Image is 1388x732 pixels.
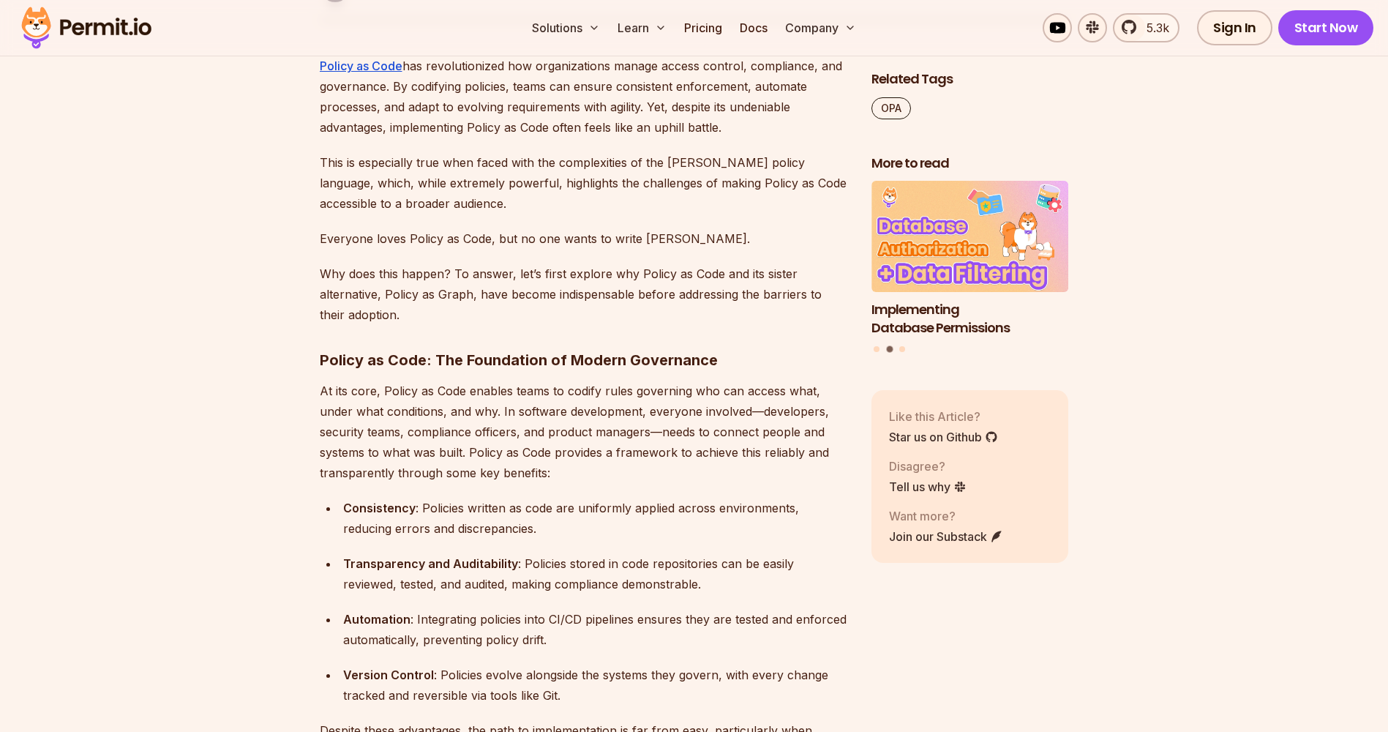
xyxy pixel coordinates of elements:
a: Star us on Github [889,428,998,446]
a: Pricing [678,13,728,42]
p: Why does this happen? To answer, let’s first explore why Policy as Code and its sister alternativ... [320,264,848,325]
div: Posts [871,182,1069,355]
a: 5.3k [1113,13,1179,42]
img: Permit logo [15,3,158,53]
p: has revolutionized how organizations manage access control, compliance, and governance. By codify... [320,56,848,138]
button: Go to slide 3 [899,347,905,353]
span: 5.3k [1138,19,1169,37]
div: : Integrating policies into CI/CD pipelines ensures they are tested and enforced automatically, p... [343,609,848,650]
a: Start Now [1278,10,1374,45]
strong: Consistency [343,501,416,515]
a: Join our Substack [889,528,1003,545]
img: Implementing Database Permissions [871,182,1069,293]
p: This is especially true when faced with the complexities of the [PERSON_NAME] policy language, wh... [320,152,848,214]
p: Like this Article? [889,408,998,425]
a: Policy as Code [320,59,402,73]
strong: Transparency and Auditability [343,556,518,571]
div: : Policies written as code are uniformly applied across environments, reducing errors and discrep... [343,498,848,539]
button: Company [779,13,862,42]
h3: Implementing Database Permissions [871,301,1069,337]
p: Everyone loves Policy as Code, but no one wants to write [PERSON_NAME]. [320,228,848,249]
button: Learn [612,13,672,42]
button: Go to slide 2 [886,346,893,353]
h2: Related Tags [871,70,1069,89]
strong: Version Control [343,668,434,682]
button: Solutions [526,13,606,42]
a: Tell us why [889,478,967,496]
div: : Policies stored in code repositories can be easily reviewed, tested, and audited, making compli... [343,553,848,594]
div: : Policies evolve alongside the systems they govern, with every change tracked and reversible via... [343,665,848,706]
a: Implementing Database PermissionsImplementing Database Permissions [871,182,1069,337]
p: Disagree? [889,457,967,475]
a: Sign In [1197,10,1272,45]
p: Want more? [889,507,1003,525]
a: Docs [734,13,773,42]
strong: Automation [343,612,410,627]
a: OPA [871,97,911,119]
h2: More to read [871,154,1069,173]
li: 2 of 3 [871,182,1069,337]
button: Go to slide 1 [874,347,879,353]
strong: Policy as Code: The Foundation of Modern Governance [320,351,718,369]
p: At its core, Policy as Code enables teams to codify rules governing who can access what, under wh... [320,381,848,483]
